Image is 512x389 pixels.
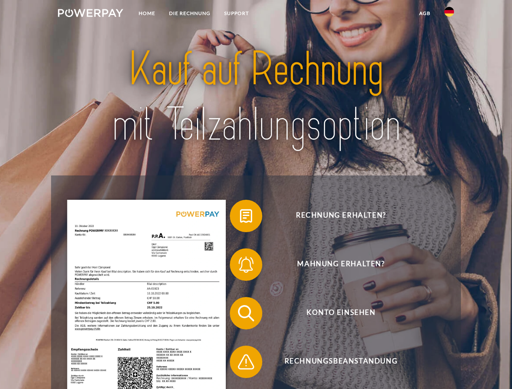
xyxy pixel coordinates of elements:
img: qb_bill.svg [236,206,256,226]
button: Mahnung erhalten? [230,248,441,281]
img: de [444,7,454,17]
img: title-powerpay_de.svg [77,39,435,155]
span: Mahnung erhalten? [242,248,440,281]
button: Konto einsehen [230,297,441,329]
button: Rechnung erhalten? [230,200,441,232]
a: agb [412,6,437,21]
a: Home [132,6,162,21]
span: Rechnung erhalten? [242,200,440,232]
img: qb_bell.svg [236,254,256,275]
img: logo-powerpay-white.svg [58,9,123,17]
span: Konto einsehen [242,297,440,329]
button: Rechnungsbeanstandung [230,346,441,378]
a: SUPPORT [217,6,256,21]
span: Rechnungsbeanstandung [242,346,440,378]
a: DIE RECHNUNG [162,6,217,21]
img: qb_warning.svg [236,352,256,372]
img: qb_search.svg [236,303,256,323]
